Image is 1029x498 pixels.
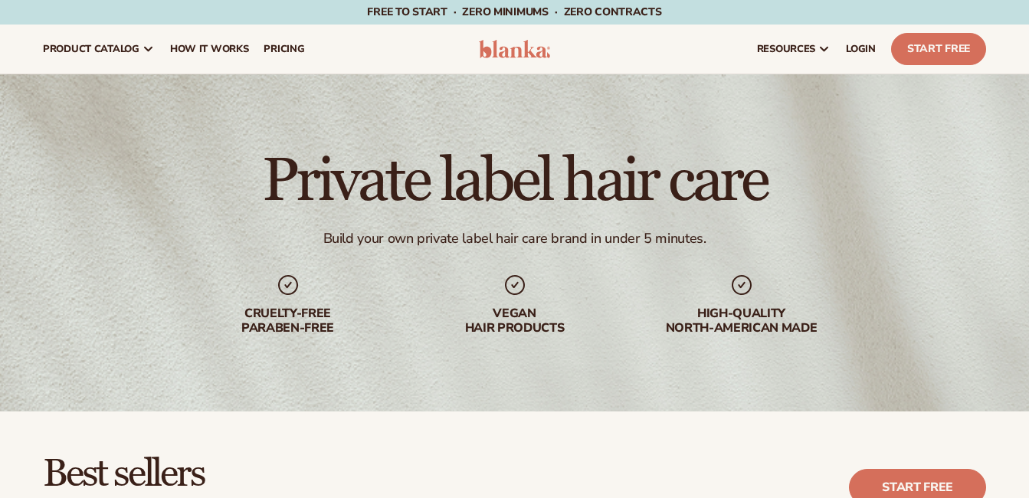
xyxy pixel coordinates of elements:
a: How It Works [162,25,257,74]
a: product catalog [35,25,162,74]
a: Start Free [891,33,986,65]
span: pricing [264,43,304,55]
h1: Private label hair care [262,150,768,211]
a: pricing [256,25,312,74]
h2: Best sellers [43,454,549,495]
span: Free to start · ZERO minimums · ZERO contracts [367,5,661,19]
div: cruelty-free paraben-free [190,306,386,336]
img: logo [479,40,551,58]
span: How It Works [170,43,249,55]
a: resources [749,25,838,74]
a: LOGIN [838,25,883,74]
div: Build your own private label hair care brand in under 5 minutes. [323,230,706,247]
span: product catalog [43,43,139,55]
span: LOGIN [846,43,876,55]
span: resources [757,43,815,55]
div: Vegan hair products [417,306,613,336]
div: High-quality North-american made [644,306,840,336]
